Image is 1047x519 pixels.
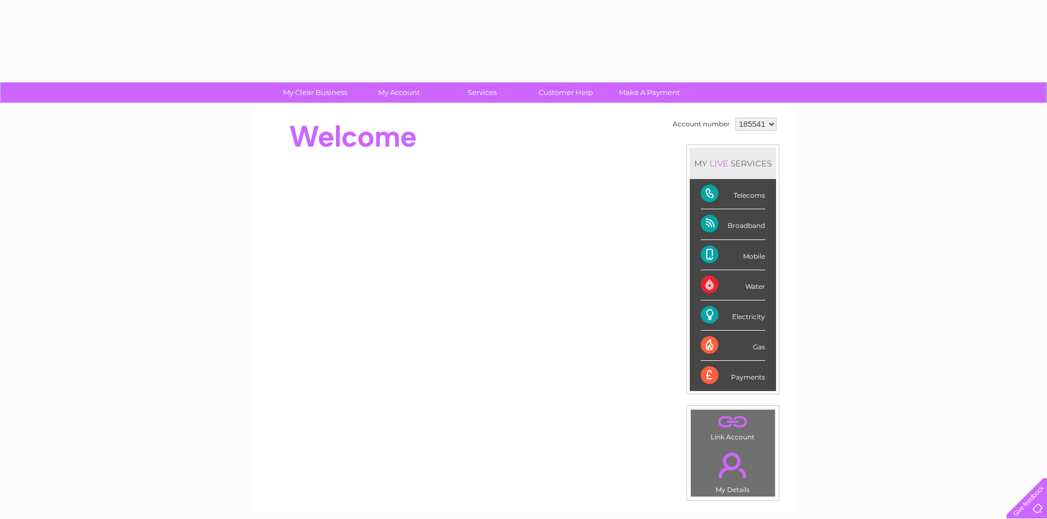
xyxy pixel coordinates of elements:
[701,209,765,239] div: Broadband
[694,446,772,484] a: .
[701,179,765,209] div: Telecoms
[701,361,765,390] div: Payments
[690,148,776,179] div: MY SERVICES
[604,82,695,103] a: Make A Payment
[701,240,765,270] div: Mobile
[707,158,730,169] div: LIVE
[520,82,611,103] a: Customer Help
[690,409,775,444] td: Link Account
[701,331,765,361] div: Gas
[701,300,765,331] div: Electricity
[670,115,733,133] td: Account number
[353,82,444,103] a: My Account
[437,82,528,103] a: Services
[701,270,765,300] div: Water
[270,82,361,103] a: My Clear Business
[694,412,772,432] a: .
[690,443,775,497] td: My Details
